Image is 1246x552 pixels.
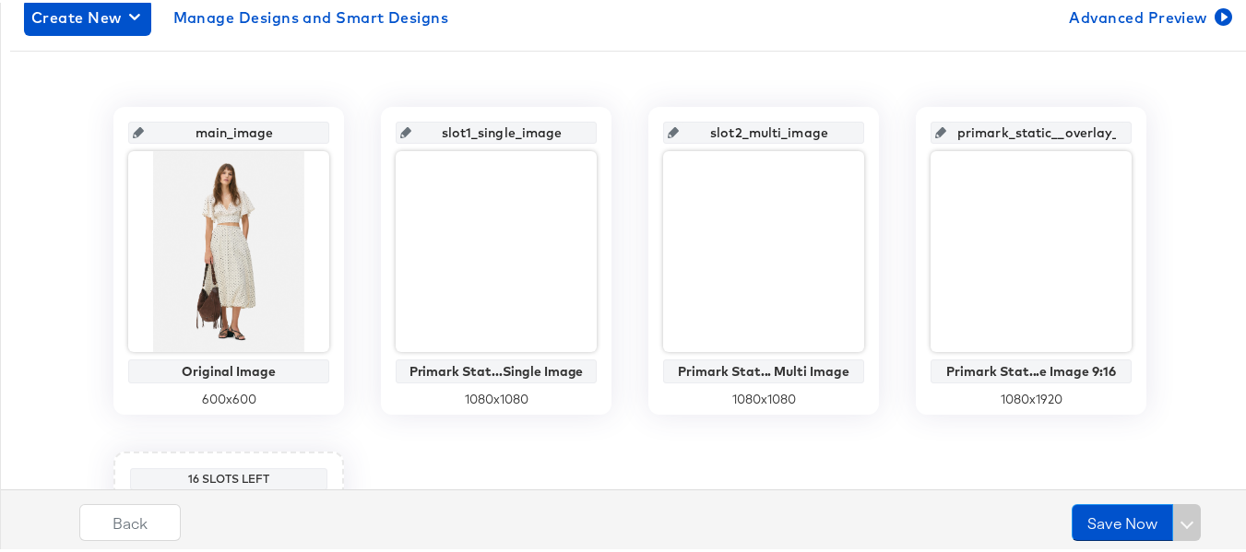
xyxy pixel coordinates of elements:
div: 600 x 600 [128,388,329,405]
div: 1080 x 1080 [396,388,597,405]
button: Back [79,501,181,538]
div: Primark Stat... Multi Image [668,361,860,376]
div: Primark Stat...e Image 9:16 [935,361,1127,376]
div: Primark Stat...Single Image [400,361,592,376]
div: 1080 x 1920 [931,388,1132,405]
span: Create New [31,2,144,28]
div: 16 Slots Left [135,469,323,484]
div: 1080 x 1080 [663,388,864,405]
div: Original Image [133,361,325,376]
span: Advanced Preview [1069,2,1228,28]
span: Manage Designs and Smart Designs [173,2,449,28]
button: Save Now [1072,501,1173,538]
